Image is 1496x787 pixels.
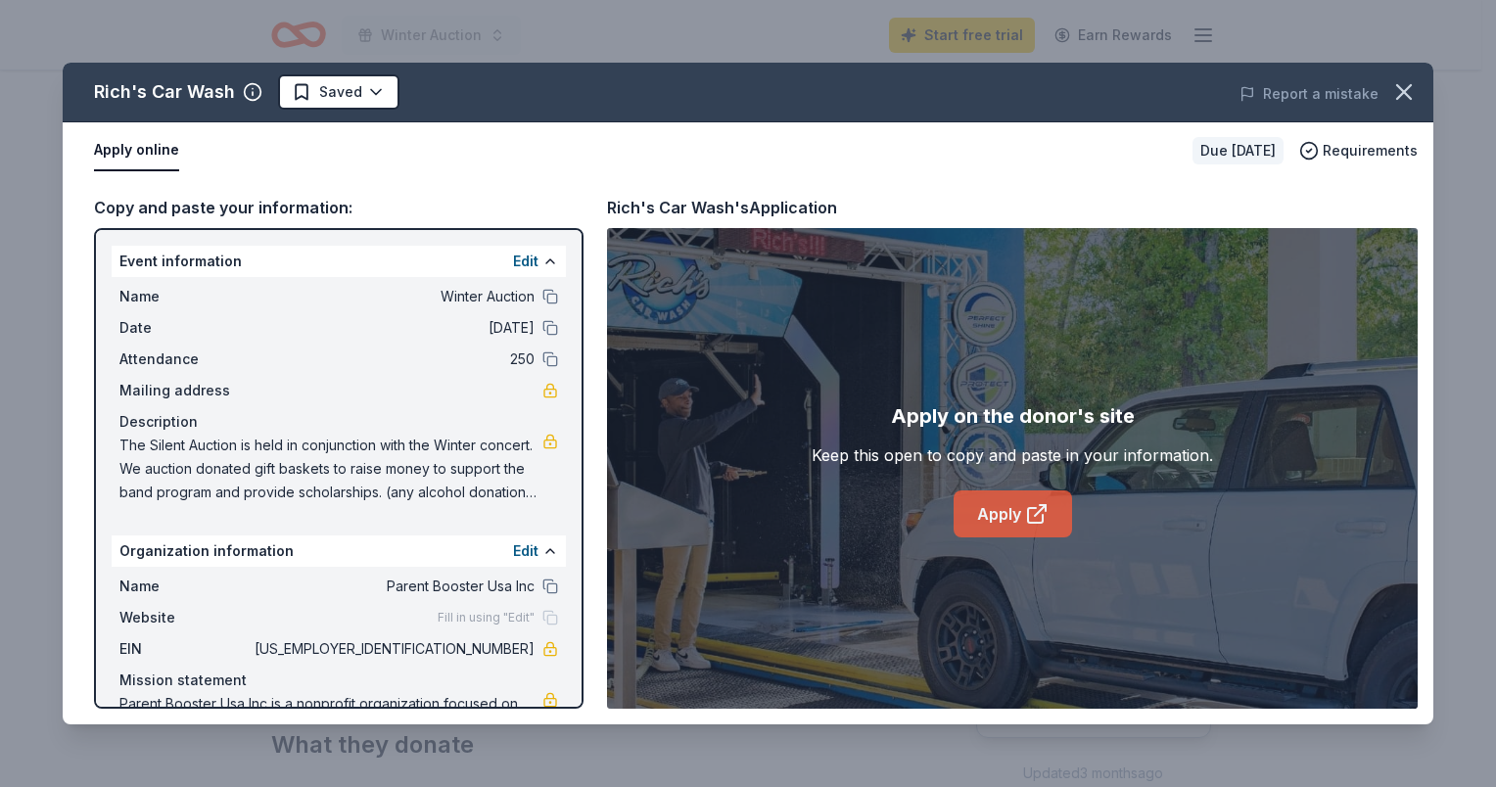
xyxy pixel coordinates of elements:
span: Name [119,285,251,308]
span: [US_EMPLOYER_IDENTIFICATION_NUMBER] [251,637,535,661]
div: Event information [112,246,566,277]
div: Mission statement [119,669,558,692]
span: Saved [319,80,362,104]
span: Date [119,316,251,340]
span: Parent Booster Usa Inc [251,575,535,598]
span: EIN [119,637,251,661]
div: Organization information [112,535,566,567]
div: Copy and paste your information: [94,195,584,220]
span: Name [119,575,251,598]
span: Winter Auction [251,285,535,308]
div: Rich's Car Wash [94,76,235,108]
span: Mailing address [119,379,251,402]
div: Keep this open to copy and paste in your information. [812,443,1213,467]
button: Apply online [94,130,179,171]
span: 250 [251,347,535,371]
span: Attendance [119,347,251,371]
span: The Silent Auction is held in conjunction with the Winter concert. We auction donated gift basket... [119,434,542,504]
button: Requirements [1299,139,1418,162]
span: [DATE] [251,316,535,340]
div: Description [119,410,558,434]
span: Requirements [1323,139,1418,162]
button: Saved [278,74,399,110]
button: Edit [513,250,538,273]
div: Rich's Car Wash's Application [607,195,837,220]
div: Due [DATE] [1192,137,1284,164]
div: Apply on the donor's site [891,400,1135,432]
span: Website [119,606,251,629]
button: Edit [513,539,538,563]
span: Parent Booster Usa Inc is a nonprofit organization focused on education. It is based in [GEOGRAPH... [119,692,542,763]
span: Fill in using "Edit" [438,610,535,625]
a: Apply [954,490,1072,537]
button: Report a mistake [1239,82,1379,106]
